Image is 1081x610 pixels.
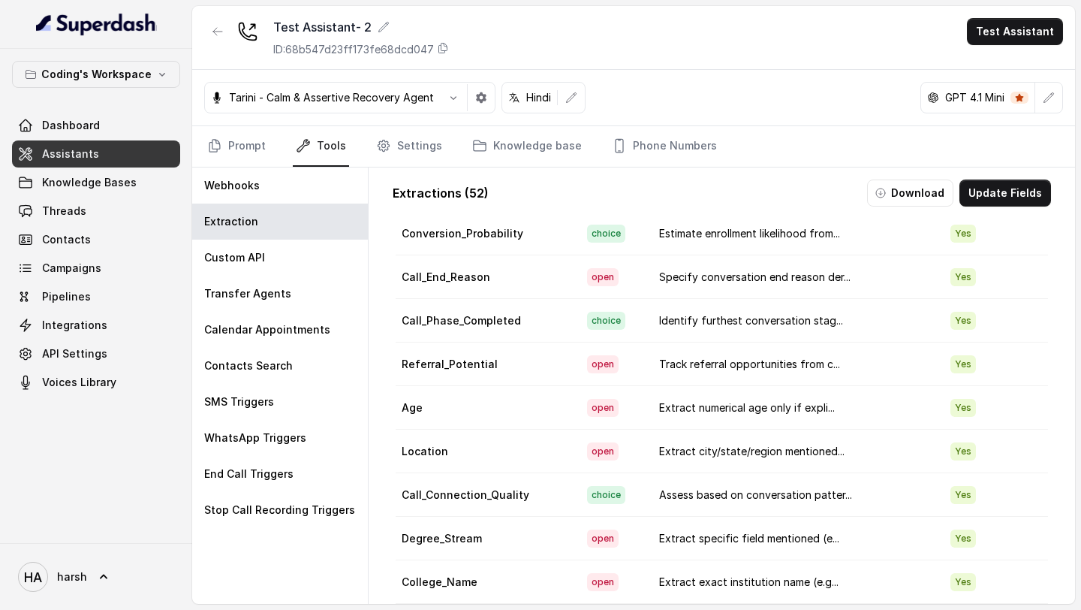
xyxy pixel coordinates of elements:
td: Referral_Potential [396,343,574,386]
p: Transfer Agents [204,286,291,301]
span: Threads [42,204,86,219]
span: Yes [950,442,976,461]
span: Yes [950,399,976,417]
td: Specify conversation end reason der... [647,255,938,299]
a: Integrations [12,312,180,339]
a: Dashboard [12,112,180,139]
p: Calendar Appointments [204,322,330,337]
td: Degree_Stream [396,517,574,560]
a: Prompt [204,126,269,167]
span: Yes [950,355,976,373]
td: Identify furthest conversation stag... [647,299,938,343]
button: Coding's Workspace [12,61,180,88]
div: Test Assistant- 2 [273,18,449,36]
a: Threads [12,198,180,225]
span: Knowledge Bases [42,175,137,190]
span: choice [587,225,625,243]
a: Voices Library [12,369,180,396]
span: open [587,573,619,591]
td: Assess based on conversation patter... [647,473,938,517]
a: Settings [373,126,445,167]
p: Stop Call Recording Triggers [204,503,355,518]
a: Assistants [12,140,180,168]
span: Yes [950,573,976,591]
a: Knowledge base [469,126,585,167]
span: Integrations [42,318,107,333]
button: Test Assistant [967,18,1063,45]
p: SMS Triggers [204,394,274,409]
a: harsh [12,556,180,598]
span: harsh [57,569,87,584]
td: Call_End_Reason [396,255,574,299]
span: Campaigns [42,261,101,276]
p: Coding's Workspace [41,65,152,83]
span: Dashboard [42,118,100,133]
svg: openai logo [927,92,939,104]
span: open [587,355,619,373]
td: Extract exact institution name (e.g... [647,560,938,604]
span: API Settings [42,346,107,361]
span: Yes [950,486,976,504]
span: Pipelines [42,289,91,304]
span: open [587,442,619,461]
td: Track referral opportunities from c... [647,343,938,386]
p: WhatsApp Triggers [204,430,306,445]
td: Location [396,430,574,473]
p: Hindi [526,90,551,105]
button: Update Fields [959,180,1051,207]
td: Extract specific field mentioned (e... [647,517,938,560]
a: Contacts [12,226,180,253]
button: Download [867,180,953,207]
a: Pipelines [12,283,180,310]
p: Tarini - Calm & Assertive Recovery Agent [229,90,434,105]
span: Yes [950,312,976,330]
a: Knowledge Bases [12,169,180,196]
a: API Settings [12,340,180,367]
span: Assistants [42,146,99,162]
span: Yes [950,268,976,286]
span: choice [587,312,625,330]
img: light.svg [36,12,157,36]
text: HA [24,569,42,585]
td: Age [396,386,574,430]
span: Yes [950,530,976,548]
td: Conversion_Probability [396,212,574,255]
td: Extract city/state/region mentioned... [647,430,938,473]
span: Voices Library [42,375,116,390]
span: open [587,530,619,548]
p: Contacts Search [204,358,293,373]
nav: Tabs [204,126,1063,167]
p: Extraction [204,214,258,229]
span: Contacts [42,232,91,247]
td: Call_Phase_Completed [396,299,574,343]
p: ID: 68b547d23ff173fe68dcd047 [273,42,434,57]
td: Call_Connection_Quality [396,473,574,517]
a: Tools [293,126,349,167]
a: Phone Numbers [609,126,720,167]
span: open [587,399,619,417]
span: choice [587,486,625,504]
td: College_Name [396,560,574,604]
span: Yes [950,225,976,243]
td: Extract numerical age only if expli... [647,386,938,430]
p: GPT 4.1 Mini [945,90,1004,105]
span: open [587,268,619,286]
td: Estimate enrollment likelihood from... [647,212,938,255]
a: Campaigns [12,255,180,282]
p: End Call Triggers [204,467,294,482]
p: Custom API [204,250,265,265]
p: Webhooks [204,178,260,193]
p: Extractions ( 52 ) [393,184,489,202]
